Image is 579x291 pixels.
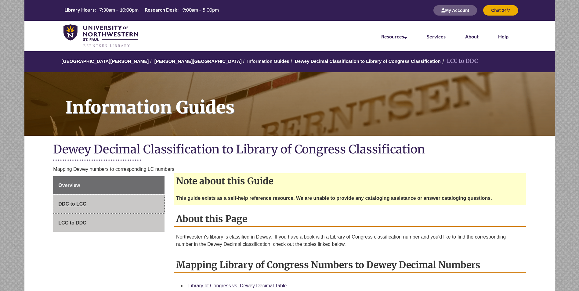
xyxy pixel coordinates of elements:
img: UNWSP Library Logo [63,24,138,48]
a: Information Guides [247,59,289,64]
a: My Account [433,8,477,13]
strong: This guide exists as a self-help reference resource. We are unable to provide any cataloging assi... [176,196,492,201]
a: Overview [53,176,165,195]
a: Dewey Decimal Classification to Library of Congress Classification [295,59,441,64]
a: Hours Today [62,6,221,15]
th: Library Hours: [62,6,97,13]
h1: Information Guides [59,72,555,128]
a: LCC to DDC [53,214,165,232]
span: 7:30am – 10:00pm [99,7,139,13]
div: Guide Page Menu [53,176,165,232]
button: Chat 24/7 [483,5,518,16]
h2: Mapping Library of Congress Numbers to Dewey Decimal Numbers [174,257,526,273]
span: DDC to LCC [58,201,86,207]
p: Northwestern's library is classified in Dewey. If you have a book with a Library of Congress clas... [176,233,523,248]
th: Research Desk: [142,6,179,13]
button: My Account [433,5,477,16]
a: [PERSON_NAME][GEOGRAPHIC_DATA] [154,59,242,64]
a: [GEOGRAPHIC_DATA][PERSON_NAME] [61,59,149,64]
li: LCC to DDC [441,57,478,66]
a: Library of Congress vs. Dewey Decimal Table [188,283,287,288]
a: Chat 24/7 [483,8,518,13]
table: Hours Today [62,6,221,14]
h1: Dewey Decimal Classification to Library of Congress Classification [53,142,526,158]
a: Information Guides [24,72,555,136]
span: Mapping Dewey numbers to corresponding LC numbers [53,167,174,172]
h2: About this Page [174,211,526,227]
a: DDC to LCC [53,195,165,213]
a: Services [427,34,446,39]
a: Help [498,34,508,39]
span: Overview [58,183,80,188]
span: LCC to DDC [58,220,86,225]
a: Resources [381,34,407,39]
h2: Note about this Guide [174,173,526,189]
a: About [465,34,479,39]
span: 9:00am – 5:00pm [182,7,219,13]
